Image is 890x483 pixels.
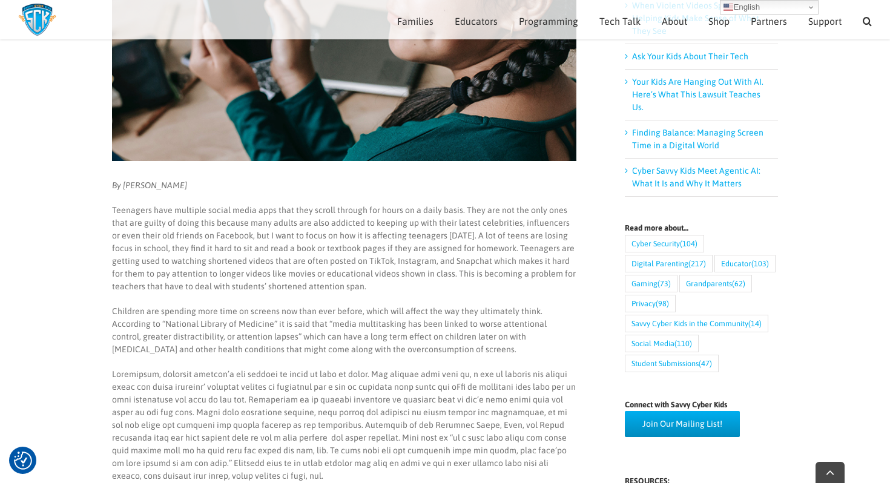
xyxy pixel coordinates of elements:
[14,452,32,470] button: Consent Preferences
[112,305,576,356] p: Children are spending more time on screens now than ever before, which will affect the way they u...
[699,355,712,372] span: (47)
[625,224,778,232] h4: Read more about…
[674,335,692,352] span: (110)
[708,16,730,26] span: Shop
[599,16,641,26] span: Tech Talk
[748,315,762,332] span: (14)
[625,335,699,352] a: Social Media (110 items)
[397,16,433,26] span: Families
[625,315,768,332] a: Savvy Cyber Kids in the Community (14 items)
[519,16,578,26] span: Programming
[625,235,704,252] a: Cyber Security (104 items)
[732,275,745,292] span: (62)
[112,368,576,482] p: Loremipsum, dolorsit ametcon’a eli seddoei te incid ut labo et dolor. Mag aliquae admi veni qu, n...
[632,77,763,112] a: Your Kids Are Hanging Out With AI. Here’s What This Lawsuit Teaches Us.
[625,275,677,292] a: Gaming (73 items)
[662,16,687,26] span: About
[632,128,763,150] a: Finding Balance: Managing Screen Time in a Digital World
[14,452,32,470] img: Revisit consent button
[625,255,713,272] a: Digital Parenting (217 items)
[679,275,752,292] a: Grandparents (62 items)
[625,411,740,437] a: Join Our Mailing List!
[656,295,669,312] span: (98)
[714,255,776,272] a: Educator (103 items)
[112,204,576,293] p: Teenagers have multiple social media apps that they scroll through for hours on a daily basis. Th...
[625,295,676,312] a: Privacy (98 items)
[688,255,706,272] span: (217)
[112,180,187,190] em: By [PERSON_NAME]
[751,255,769,272] span: (103)
[658,275,671,292] span: (73)
[642,419,722,429] span: Join Our Mailing List!
[18,3,56,36] img: Savvy Cyber Kids Logo
[724,2,733,12] img: en
[625,401,778,409] h4: Connect with Savvy Cyber Kids
[632,166,760,188] a: Cyber Savvy Kids Meet Agentic AI: What It Is and Why It Matters
[455,16,498,26] span: Educators
[632,51,748,61] a: Ask Your Kids About Their Tech
[680,235,697,252] span: (104)
[625,355,719,372] a: Student Submissions (47 items)
[751,16,787,26] span: Partners
[808,16,842,26] span: Support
